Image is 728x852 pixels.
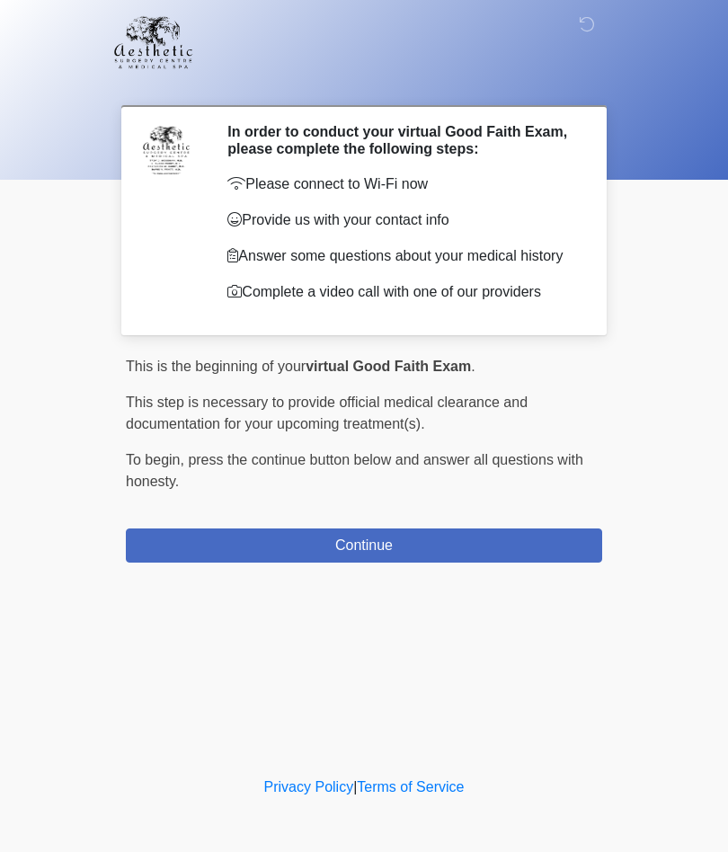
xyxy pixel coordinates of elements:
[126,395,528,431] span: This step is necessary to provide official medical clearance and documentation for your upcoming ...
[227,245,575,267] p: Answer some questions about your medical history
[306,359,471,374] strong: virtual Good Faith Exam
[471,359,475,374] span: .
[108,13,199,71] img: Aesthetic Surgery Centre, PLLC Logo
[126,359,306,374] span: This is the beginning of your
[227,123,575,157] h2: In order to conduct your virtual Good Faith Exam, please complete the following steps:
[227,209,575,231] p: Provide us with your contact info
[264,779,354,794] a: Privacy Policy
[126,528,602,563] button: Continue
[357,779,464,794] a: Terms of Service
[227,173,575,195] p: Please connect to Wi-Fi now
[227,281,575,303] p: Complete a video call with one of our providers
[353,779,357,794] a: |
[139,123,193,177] img: Agent Avatar
[126,452,188,467] span: To begin,
[126,452,583,489] span: press the continue button below and answer all questions with honesty.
